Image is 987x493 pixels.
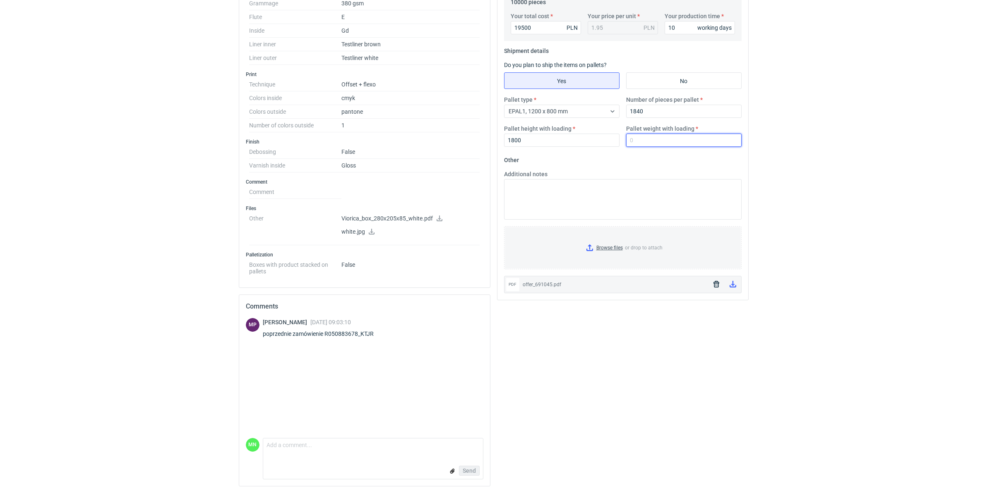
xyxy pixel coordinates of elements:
dt: Flute [249,10,341,24]
dt: Inside [249,24,341,38]
dd: pantone [341,105,480,119]
div: offer_691045.pdf [523,280,706,289]
label: or drop to attach [504,227,741,269]
div: Małgorzata Nowotna [246,438,259,452]
label: Number of pieces per pallet [626,96,699,104]
h3: Comment [246,179,483,185]
h3: Files [246,205,483,212]
label: Additional notes [504,170,548,178]
div: Michał Palasek [246,318,259,332]
div: working days [697,24,732,32]
dt: Number of colors outside [249,119,341,132]
span: [PERSON_NAME] [263,319,310,325]
dd: Testliner white [341,51,480,65]
label: Pallet height with loading [504,124,572,133]
dt: Other [249,212,341,245]
input: 0 [665,21,735,34]
dt: Liner inner [249,38,341,51]
label: Pallet type [504,96,533,104]
h3: Print [246,71,483,78]
dd: Testliner brown [341,38,480,51]
p: white.jpg [341,228,480,236]
h3: Palletization [246,251,483,258]
input: 0 [504,134,620,147]
dd: Offset + flexo [341,78,480,91]
dd: cmyk [341,91,480,105]
dt: Colors inside [249,91,341,105]
div: PLN [644,24,655,32]
dt: Comment [249,185,341,199]
label: Your production time [665,12,720,20]
dd: Gloss [341,159,480,172]
span: Send [463,468,476,474]
dt: Debossing [249,145,341,159]
div: PLN [567,24,578,32]
div: pdf [506,278,519,291]
div: poprzednie zamówienie R050883678_KTJR [263,330,384,338]
span: EPAL1, 1200 x 800 mm [509,108,568,115]
dt: Boxes with product stacked on pallets [249,258,341,275]
dt: Varnish inside [249,159,341,172]
dd: False [341,258,480,275]
label: Your total cost [511,12,549,20]
figcaption: MP [246,318,259,332]
dt: Technique [249,78,341,91]
input: 0 [626,134,742,147]
p: Viorica_box_280х205х85_white.pdf [341,215,480,223]
legend: Shipment details [504,44,549,54]
button: Send [459,466,480,476]
h3: Finish [246,139,483,145]
label: Pallet weight with loading [626,124,694,133]
input: 0 [626,105,742,118]
dd: 1 [341,119,480,132]
legend: Other [504,153,519,163]
input: 0 [511,21,581,34]
dd: Gd [341,24,480,38]
dd: False [341,145,480,159]
label: Do you plan to ship the items on pallets? [504,62,607,68]
dd: E [341,10,480,24]
span: [DATE] 09:03:10 [310,319,351,325]
label: Yes [504,72,620,89]
dt: Colors outside [249,105,341,119]
dt: Liner outer [249,51,341,65]
label: No [626,72,742,89]
figcaption: MN [246,438,259,452]
label: Your price per unit [588,12,636,20]
h2: Comments [246,302,483,311]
